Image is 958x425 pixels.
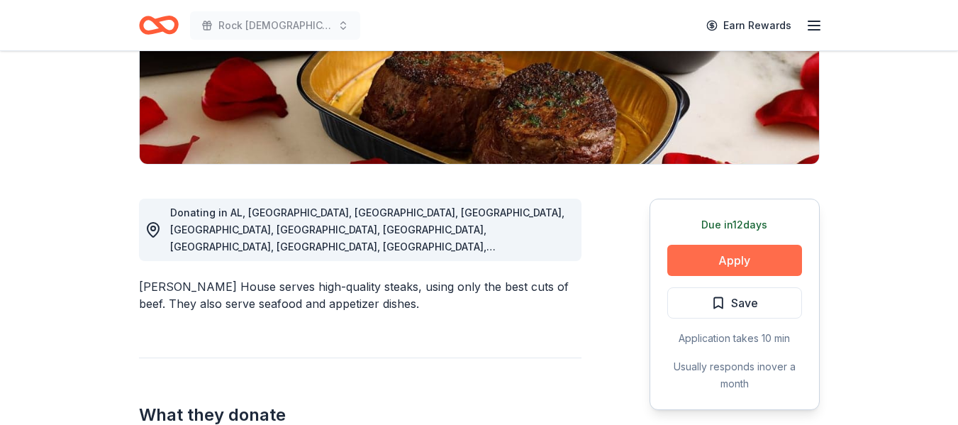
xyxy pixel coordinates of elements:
[667,330,802,347] div: Application takes 10 min
[731,294,758,312] span: Save
[667,245,802,276] button: Apply
[139,278,581,312] div: [PERSON_NAME] House serves high-quality steaks, using only the best cuts of beef. They also serve...
[139,9,179,42] a: Home
[190,11,360,40] button: Rock [DEMOGRAPHIC_DATA] 17th Annual Music Fest
[698,13,800,38] a: Earn Rewards
[170,206,564,406] span: Donating in AL, [GEOGRAPHIC_DATA], [GEOGRAPHIC_DATA], [GEOGRAPHIC_DATA], [GEOGRAPHIC_DATA], [GEOG...
[667,216,802,233] div: Due in 12 days
[667,287,802,319] button: Save
[667,358,802,392] div: Usually responds in over a month
[218,17,332,34] span: Rock [DEMOGRAPHIC_DATA] 17th Annual Music Fest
